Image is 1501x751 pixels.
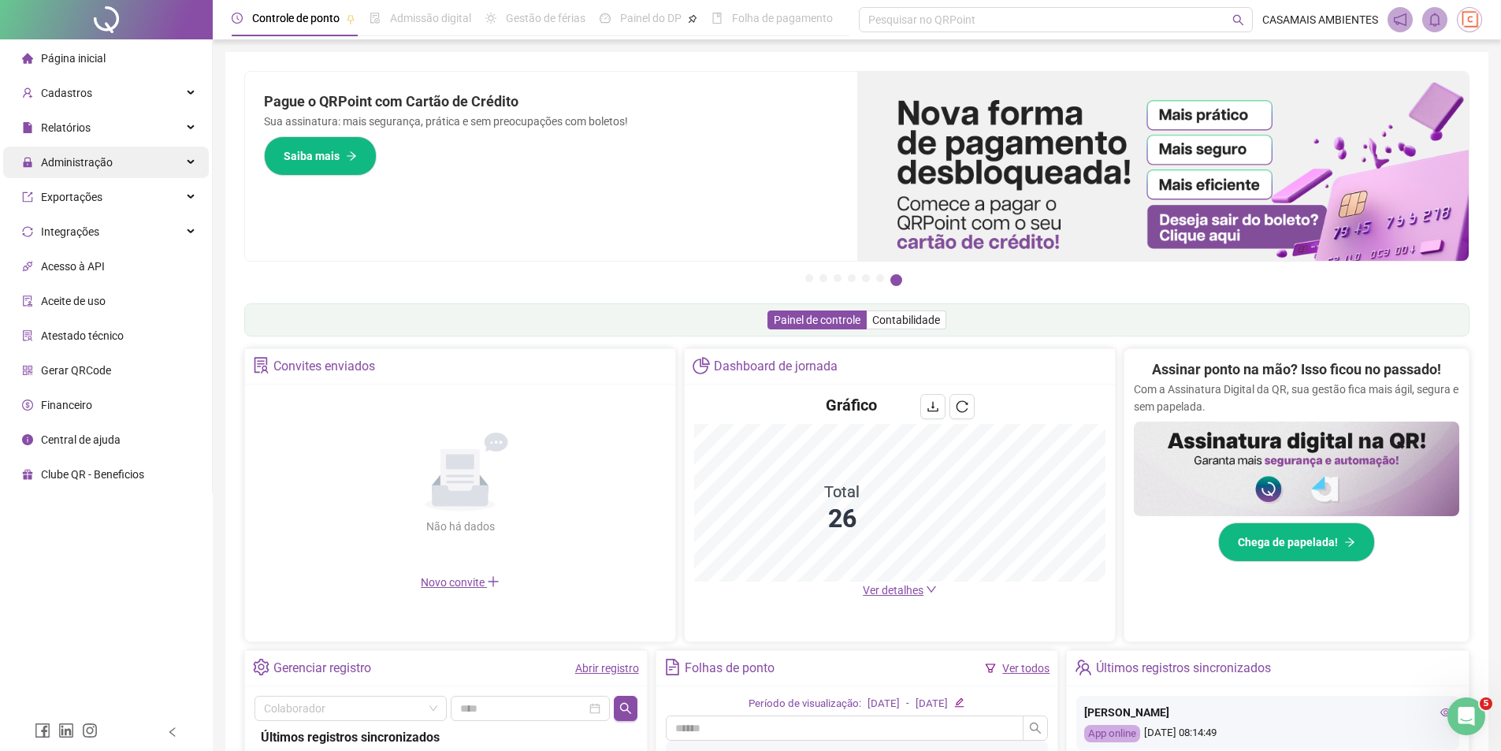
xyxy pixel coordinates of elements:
img: 65236 [1458,8,1481,32]
div: Últimos registros sincronizados [1096,655,1271,682]
div: Folhas de ponto [685,655,775,682]
span: info-circle [22,434,33,445]
span: reload [956,400,968,413]
span: Atestado técnico [41,329,124,342]
span: plus [487,575,500,588]
span: file-text [664,659,681,675]
span: Página inicial [41,52,106,65]
div: - [906,696,909,712]
span: home [22,53,33,64]
h2: Pague o QRPoint com Cartão de Crédito [264,91,838,113]
div: App online [1084,725,1140,743]
span: notification [1393,13,1407,27]
a: Ver todos [1002,662,1050,675]
span: linkedin [58,723,74,738]
span: lock [22,157,33,168]
span: search [1232,14,1244,26]
span: api [22,261,33,272]
div: Convites enviados [273,353,375,380]
span: clock-circle [232,13,243,24]
span: Cadastros [41,87,92,99]
span: Admissão digital [390,12,471,24]
span: Controle de ponto [252,12,340,24]
span: Central de ajuda [41,433,121,446]
span: Exportações [41,191,102,203]
img: banner%2F02c71560-61a6-44d4-94b9-c8ab97240462.png [1134,422,1459,516]
span: Aceite de uso [41,295,106,307]
span: pushpin [688,14,697,24]
div: [PERSON_NAME] [1084,704,1451,721]
span: Novo convite [421,576,500,589]
span: Financeiro [41,399,92,411]
span: setting [253,659,269,675]
span: Integrações [41,225,99,238]
span: Ver detalhes [863,584,923,597]
span: download [927,400,939,413]
span: Contabilidade [872,314,940,326]
span: facebook [35,723,50,738]
a: Abrir registro [575,662,639,675]
span: solution [253,357,269,374]
span: Acesso à API [41,260,105,273]
button: 7 [890,274,902,286]
span: search [1029,722,1042,734]
img: banner%2F096dab35-e1a4-4d07-87c2-cf089f3812bf.png [857,72,1469,261]
h4: Gráfico [826,394,877,416]
span: Gerar QRCode [41,364,111,377]
div: [DATE] [868,696,900,712]
button: 3 [834,274,842,282]
span: down [926,584,937,595]
div: [DATE] 08:14:49 [1084,725,1451,743]
button: 1 [805,274,813,282]
span: left [167,727,178,738]
div: Dashboard de jornada [714,353,838,380]
span: Administração [41,156,113,169]
button: 6 [876,274,884,282]
iframe: Intercom live chat [1447,697,1485,735]
span: Folha de pagamento [732,12,833,24]
span: arrow-right [1344,537,1355,548]
button: 4 [848,274,856,282]
span: bell [1428,13,1442,27]
div: Não há dados [388,518,533,535]
p: Sua assinatura: mais segurança, prática e sem preocupações com boletos! [264,113,838,130]
span: search [619,702,632,715]
span: Painel do DP [620,12,682,24]
button: Chega de papelada! [1218,522,1375,562]
button: 5 [862,274,870,282]
span: Chega de papelada! [1238,534,1338,551]
span: dollar [22,400,33,411]
span: 5 [1480,697,1492,710]
div: [DATE] [916,696,948,712]
span: Clube QR - Beneficios [41,468,144,481]
h2: Assinar ponto na mão? Isso ficou no passado! [1152,359,1441,381]
span: qrcode [22,365,33,376]
span: Saiba mais [284,147,340,165]
span: export [22,191,33,203]
span: pushpin [346,14,355,24]
p: Com a Assinatura Digital da QR, sua gestão fica mais ágil, segura e sem papelada. [1134,381,1459,415]
button: Saiba mais [264,136,377,176]
span: pie-chart [693,357,709,374]
span: edit [954,697,964,708]
span: file-done [370,13,381,24]
a: Ver detalhes down [863,584,937,597]
span: gift [22,469,33,480]
div: Período de visualização: [749,696,861,712]
span: solution [22,330,33,341]
span: arrow-right [346,151,357,162]
span: Gestão de férias [506,12,585,24]
span: Painel de controle [774,314,860,326]
span: Relatórios [41,121,91,134]
span: instagram [82,723,98,738]
div: Últimos registros sincronizados [261,727,631,747]
span: file [22,122,33,133]
span: dashboard [600,13,611,24]
span: user-add [22,87,33,99]
span: filter [985,663,996,674]
div: Gerenciar registro [273,655,371,682]
span: eye [1440,707,1451,718]
button: 2 [819,274,827,282]
span: CASAMAIS AMBIENTES [1262,11,1378,28]
span: audit [22,296,33,307]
